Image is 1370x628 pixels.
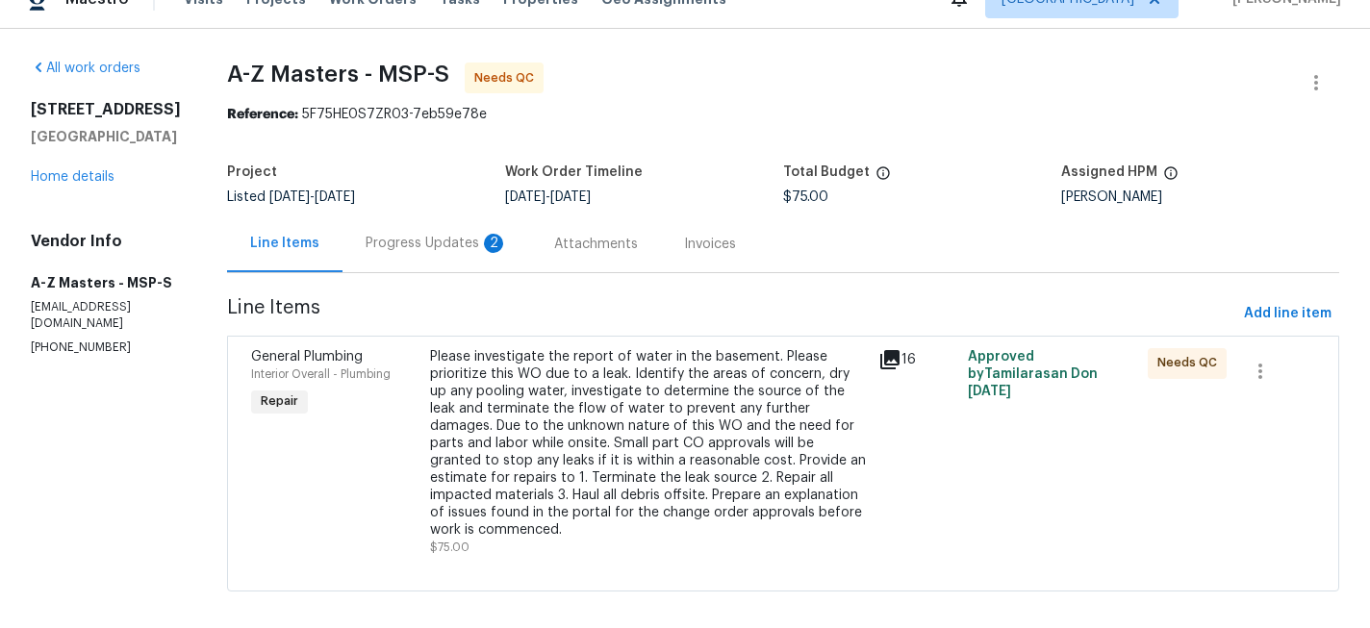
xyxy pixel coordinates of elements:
[315,190,355,204] span: [DATE]
[484,234,503,253] div: 2
[1157,356,1225,370] span: Needs QC
[783,165,870,179] h5: Total Budget
[251,368,391,380] span: Interior Overall - Plumbing
[505,190,591,204] span: -
[1163,165,1179,190] span: The hpm assigned to this work order.
[227,108,298,121] b: Reference:
[366,235,508,253] div: Progress Updates
[250,235,319,252] div: Line Items
[227,106,1339,123] div: 5F75HE0S7ZR03-7eb59e78e
[1236,296,1339,332] button: Add line item
[968,385,1011,398] span: [DATE]
[875,165,891,190] span: The total cost of line items that have been proposed by Opendoor. This sum includes line items th...
[227,190,355,204] span: Listed
[227,63,449,86] span: A-Z Masters - MSP-S
[227,165,277,179] h5: Project
[968,350,1098,398] span: Approved by Tamilarasan D on
[31,128,181,145] h5: [GEOGRAPHIC_DATA]
[1061,165,1157,179] h5: Assigned HPM
[505,165,643,179] h5: Work Order Timeline
[554,236,638,253] div: Attachments
[31,299,181,332] p: [EMAIL_ADDRESS][DOMAIN_NAME]
[31,100,181,120] h2: [STREET_ADDRESS]
[269,190,355,204] span: -
[31,170,114,184] a: Home details
[31,339,181,356] p: [PHONE_NUMBER]
[31,232,181,252] h4: Vendor Info
[251,350,363,364] span: General Plumbing
[227,296,1236,332] span: Line Items
[31,274,181,291] h5: A-Z Masters - MSP-S
[1061,190,1339,204] div: [PERSON_NAME]
[430,348,867,539] div: Please investigate the report of water in the basement. Please prioritize this WO due to a leak. ...
[430,541,469,553] span: $75.00
[878,348,956,371] div: 16
[783,190,828,204] span: $75.00
[1244,302,1332,326] span: Add line item
[684,236,736,253] div: Invoices
[474,71,542,86] span: Needs QC
[253,394,306,409] span: Repair
[505,190,545,204] span: [DATE]
[550,190,591,204] span: [DATE]
[269,190,310,204] span: [DATE]
[31,62,140,75] a: All work orders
